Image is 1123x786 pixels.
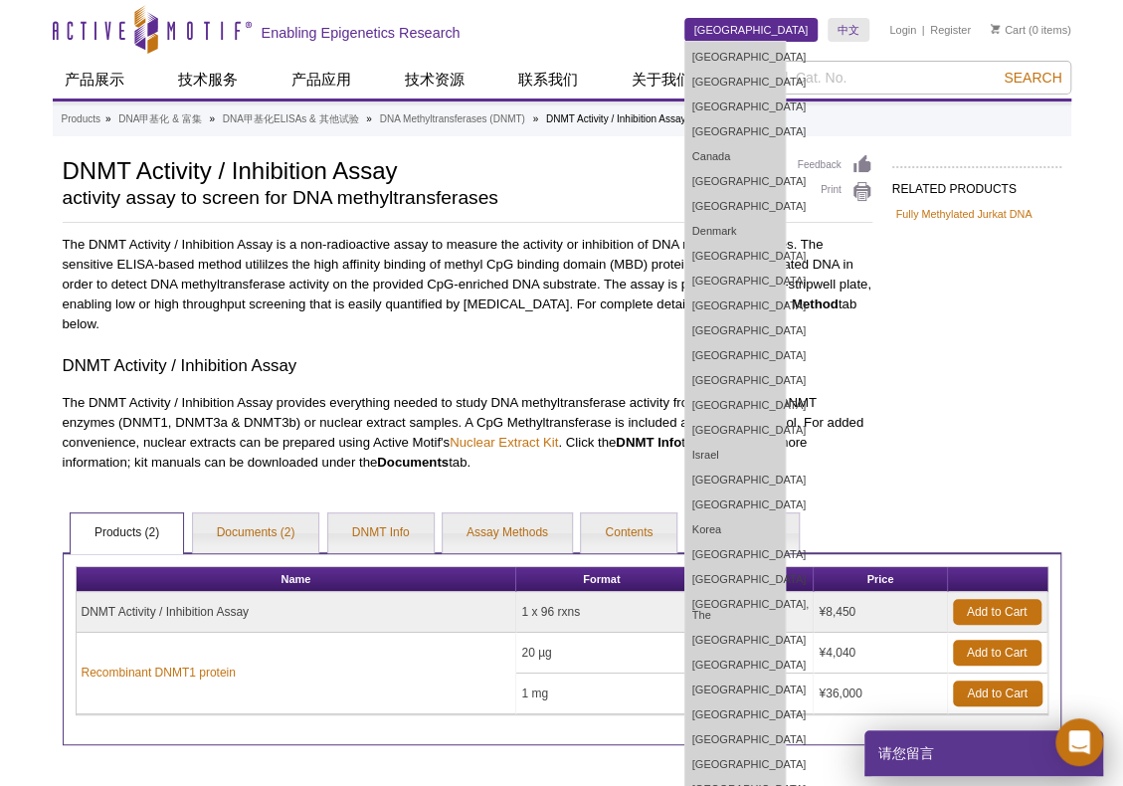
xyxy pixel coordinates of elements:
[53,61,136,98] a: 产品展示
[77,567,517,592] th: Name
[685,752,785,777] a: [GEOGRAPHIC_DATA]
[685,95,785,119] a: [GEOGRAPHIC_DATA]
[193,513,319,553] a: Documents (2)
[991,23,1026,37] a: Cart
[63,235,872,334] p: The DNMT Activity / Inhibition Assay is a non-radioactive assay to measure the activity or inhibi...
[685,393,785,418] a: [GEOGRAPHIC_DATA]
[209,113,215,124] li: »
[889,23,916,37] a: Login
[685,144,785,169] a: Canada
[814,674,947,714] td: ¥36,000
[828,18,869,42] a: 中文
[930,23,971,37] a: Register
[63,154,778,184] h1: DNMT Activity / Inhibition Assay
[749,296,838,311] strong: Assay Method
[685,727,785,752] a: [GEOGRAPHIC_DATA]
[685,542,785,567] a: [GEOGRAPHIC_DATA]
[516,633,687,674] td: 20 µg
[685,418,785,443] a: [GEOGRAPHIC_DATA]
[63,189,778,207] h2: activity assay to screen for DNA methyltransferases
[685,318,785,343] a: [GEOGRAPHIC_DATA]
[685,119,785,144] a: [GEOGRAPHIC_DATA]
[798,154,872,176] a: Feedback
[262,24,461,42] h2: Enabling Epigenetics Research
[443,513,572,553] a: Assay Methods
[991,18,1071,42] li: (0 items)
[685,492,785,517] a: [GEOGRAPHIC_DATA]
[685,244,785,269] a: [GEOGRAPHIC_DATA]
[685,269,785,294] a: [GEOGRAPHIC_DATA]
[685,343,785,368] a: [GEOGRAPHIC_DATA]
[685,45,785,70] a: [GEOGRAPHIC_DATA]
[685,653,785,678] a: [GEOGRAPHIC_DATA]
[685,368,785,393] a: [GEOGRAPHIC_DATA]
[685,678,785,702] a: [GEOGRAPHIC_DATA]
[616,435,681,450] strong: DNMT Info
[533,113,539,124] li: »
[1004,70,1061,86] span: Search
[685,468,785,492] a: [GEOGRAPHIC_DATA]
[71,513,183,553] a: Products (2)
[998,69,1067,87] button: Search
[814,633,947,674] td: ¥4,040
[685,194,785,219] a: [GEOGRAPHIC_DATA]
[892,166,1061,202] h2: RELATED PRODUCTS
[516,592,687,633] td: 1 x 96 rxns
[685,567,785,592] a: [GEOGRAPHIC_DATA]
[703,61,1071,95] input: Keyword, Cat. No.
[896,205,1032,223] a: Fully Methylated Jurkat DNA
[953,640,1041,666] a: Add to Cart
[814,592,947,633] td: ¥8,450
[516,674,687,714] td: 1 mg
[685,628,785,653] a: [GEOGRAPHIC_DATA]
[814,567,947,592] th: Price
[393,61,476,98] a: 技术资源
[63,393,872,473] p: The DNMT Activity / Inhibition Assay provides everything needed to study DNA methyltransferase ac...
[506,61,590,98] a: 联系我们
[685,169,785,194] a: [GEOGRAPHIC_DATA]
[77,592,517,633] td: DNMT Activity / Inhibition Assay
[366,113,372,124] li: »
[685,592,785,628] a: [GEOGRAPHIC_DATA], The
[166,61,250,98] a: 技术服务
[991,24,1000,34] img: Your Cart
[280,61,363,98] a: 产品应用
[685,702,785,727] a: [GEOGRAPHIC_DATA]
[105,113,111,124] li: »
[876,730,934,776] span: 请您留言
[377,455,449,470] strong: Documents
[546,113,685,124] li: DNMT Activity / Inhibition Assay
[953,681,1042,706] a: Add to Cart
[685,443,785,468] a: Israel
[380,110,525,128] a: DNA Methyltransferases (DNMT)
[82,664,236,682] a: Recombinant DNMT1 protein
[685,219,785,244] a: Denmark
[685,517,785,542] a: Korea
[118,110,201,128] a: DNA甲基化 & 富集
[684,18,819,42] a: [GEOGRAPHIC_DATA]
[953,599,1041,625] a: Add to Cart
[516,567,687,592] th: Format
[685,70,785,95] a: [GEOGRAPHIC_DATA]
[450,435,558,450] a: Nuclear Extract Kit
[63,354,872,378] h3: DNMT Activity / Inhibition Assay
[685,294,785,318] a: [GEOGRAPHIC_DATA]
[620,61,703,98] a: 关于我们
[1055,718,1103,766] div: Open Intercom Messenger
[62,110,100,128] a: Products
[798,181,872,203] a: Print
[922,18,925,42] li: |
[581,513,676,553] a: Contents
[328,513,434,553] a: DNMT Info
[223,110,359,128] a: DNA甲基化ELISAs & 其他试验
